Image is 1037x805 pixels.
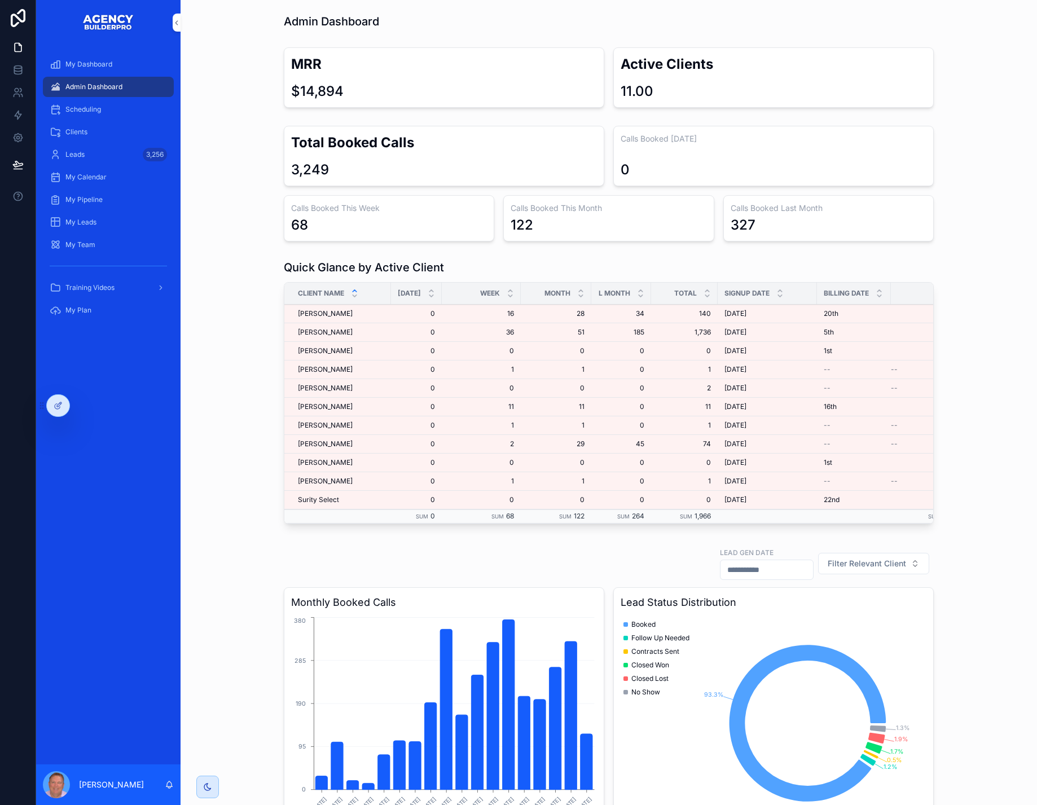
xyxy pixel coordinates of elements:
[398,495,435,504] span: 0
[398,289,421,298] span: [DATE]
[43,54,174,74] a: My Dashboard
[658,346,711,355] a: 0
[43,235,174,255] a: My Team
[695,512,711,520] span: 1,966
[398,402,435,411] span: 0
[291,203,487,214] h3: Calls Booked This Week
[658,495,711,504] a: 0
[891,309,962,318] a: $2,500
[43,278,174,298] a: Training Videos
[724,289,770,298] span: Signup Date
[65,127,87,137] span: Clients
[824,309,838,318] span: 20th
[598,365,644,374] a: 0
[528,384,585,393] span: 0
[824,365,831,374] span: --
[298,495,339,504] span: Surity Select
[724,402,746,411] span: [DATE]
[398,421,435,430] span: 0
[298,421,384,430] a: [PERSON_NAME]
[528,495,585,504] a: 0
[891,346,962,355] a: $2,000
[724,421,810,430] a: [DATE]
[449,458,514,467] a: 0
[416,513,428,520] small: Sum
[824,439,831,448] span: --
[724,328,810,337] a: [DATE]
[298,346,353,355] span: [PERSON_NAME]
[680,513,692,520] small: Sum
[449,309,514,318] span: 16
[43,144,174,165] a: Leads3,256
[528,346,585,355] span: 0
[731,203,926,214] h3: Calls Booked Last Month
[430,512,435,520] span: 0
[658,477,711,486] a: 1
[298,421,353,430] span: [PERSON_NAME]
[824,458,832,467] span: 1st
[398,477,435,486] span: 0
[528,421,585,430] a: 1
[398,458,435,467] span: 0
[631,620,656,629] span: Booked
[65,60,112,69] span: My Dashboard
[298,458,353,467] span: [PERSON_NAME]
[818,553,929,574] button: Select Button
[632,512,644,520] span: 264
[298,439,384,448] a: [PERSON_NAME]
[65,173,107,182] span: My Calendar
[511,216,533,234] div: 122
[398,346,435,355] span: 0
[724,439,810,448] a: [DATE]
[884,763,897,771] tspan: 1.2%
[891,365,898,374] span: --
[298,309,384,318] a: [PERSON_NAME]
[890,748,903,755] tspan: 1.7%
[449,328,514,337] a: 36
[824,346,832,355] span: 1st
[398,309,435,318] a: 0
[891,402,962,411] span: $2,500
[724,309,810,318] a: [DATE]
[449,384,514,393] a: 0
[824,384,884,393] a: --
[658,458,711,467] a: 0
[674,289,697,298] span: Total
[891,439,962,448] a: --
[704,691,723,698] tspan: 93.3%
[528,328,585,337] a: 51
[658,421,711,430] a: 1
[658,402,711,411] a: 11
[298,365,384,374] a: [PERSON_NAME]
[43,190,174,210] a: My Pipeline
[298,477,353,486] span: [PERSON_NAME]
[298,365,353,374] span: [PERSON_NAME]
[720,547,774,557] label: Lead Gen Date
[658,384,711,393] span: 2
[828,558,906,569] span: Filter Relevant Client
[724,384,746,393] span: [DATE]
[65,306,91,315] span: My Plan
[398,439,435,448] a: 0
[894,736,908,743] tspan: 1.9%
[43,77,174,97] a: Admin Dashboard
[449,365,514,374] span: 1
[891,384,962,393] a: --
[528,402,585,411] a: 11
[298,289,344,298] span: Client Name
[891,421,962,430] a: --
[598,477,644,486] a: 0
[598,309,644,318] a: 34
[36,45,181,337] div: scrollable content
[621,82,653,100] div: 11.00
[824,289,869,298] span: Billing Date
